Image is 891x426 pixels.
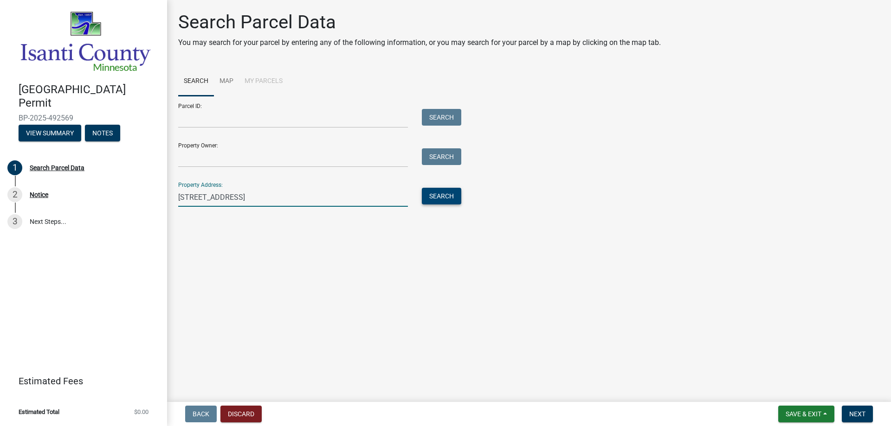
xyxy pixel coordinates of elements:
div: Notice [30,191,48,198]
button: Next [842,406,873,422]
div: 1 [7,160,22,175]
h1: Search Parcel Data [178,11,661,33]
div: Search Parcel Data [30,165,84,171]
a: Map [214,67,239,96]
button: Search [422,148,461,165]
div: 2 [7,187,22,202]
button: Search [422,109,461,126]
wm-modal-confirm: Summary [19,130,81,137]
button: Save & Exit [778,406,834,422]
a: Search [178,67,214,96]
wm-modal-confirm: Notes [85,130,120,137]
button: Search [422,188,461,204]
h4: [GEOGRAPHIC_DATA] Permit [19,83,160,110]
a: Estimated Fees [7,372,152,390]
button: View Summary [19,125,81,141]
span: Back [193,410,209,418]
p: You may search for your parcel by entering any of the following information, or you may search fo... [178,37,661,48]
span: Estimated Total [19,409,59,415]
button: Notes [85,125,120,141]
span: BP-2025-492569 [19,114,148,122]
button: Back [185,406,217,422]
img: Isanti County, Minnesota [19,10,152,73]
span: $0.00 [134,409,148,415]
span: Save & Exit [786,410,821,418]
span: Next [849,410,865,418]
button: Discard [220,406,262,422]
div: 3 [7,214,22,229]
